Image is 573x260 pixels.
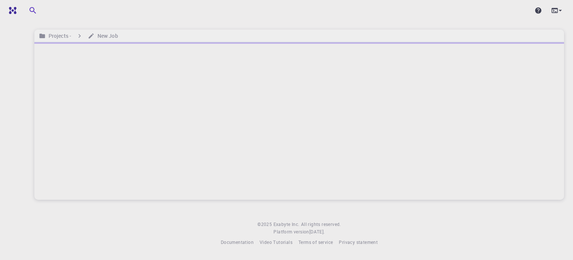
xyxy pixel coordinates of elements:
span: Terms of service [298,239,333,245]
h6: Projects - [46,32,71,40]
span: Privacy statement [339,239,378,245]
span: Video Tutorials [260,239,292,245]
a: Privacy statement [339,239,378,246]
span: © 2025 [257,221,273,228]
a: Terms of service [298,239,333,246]
span: All rights reserved. [301,221,341,228]
a: Exabyte Inc. [273,221,300,228]
span: Documentation [221,239,254,245]
a: [DATE]. [309,228,325,236]
img: logo [6,7,16,14]
span: Exabyte Inc. [273,221,300,227]
span: [DATE] . [309,229,325,235]
h6: New Job [95,32,118,40]
a: Documentation [221,239,254,246]
nav: breadcrumb [37,32,120,40]
a: Video Tutorials [260,239,292,246]
span: Platform version [273,228,309,236]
